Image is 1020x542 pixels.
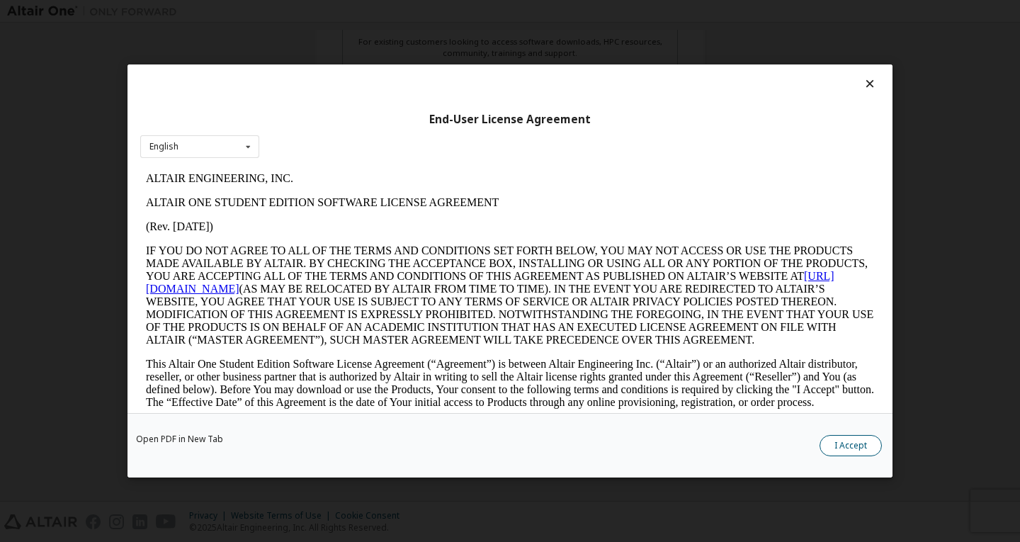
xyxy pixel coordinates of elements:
[149,142,178,151] div: English
[6,78,734,180] p: IF YOU DO NOT AGREE TO ALL OF THE TERMS AND CONDITIONS SET FORTH BELOW, YOU MAY NOT ACCESS OR USE...
[6,191,734,242] p: This Altair One Student Edition Software License Agreement (“Agreement”) is between Altair Engine...
[6,103,694,128] a: [URL][DOMAIN_NAME]
[6,54,734,67] p: (Rev. [DATE])
[820,435,882,456] button: I Accept
[136,435,223,444] a: Open PDF in New Tab
[140,113,880,127] div: End-User License Agreement
[6,6,734,18] p: ALTAIR ENGINEERING, INC.
[6,30,734,43] p: ALTAIR ONE STUDENT EDITION SOFTWARE LICENSE AGREEMENT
